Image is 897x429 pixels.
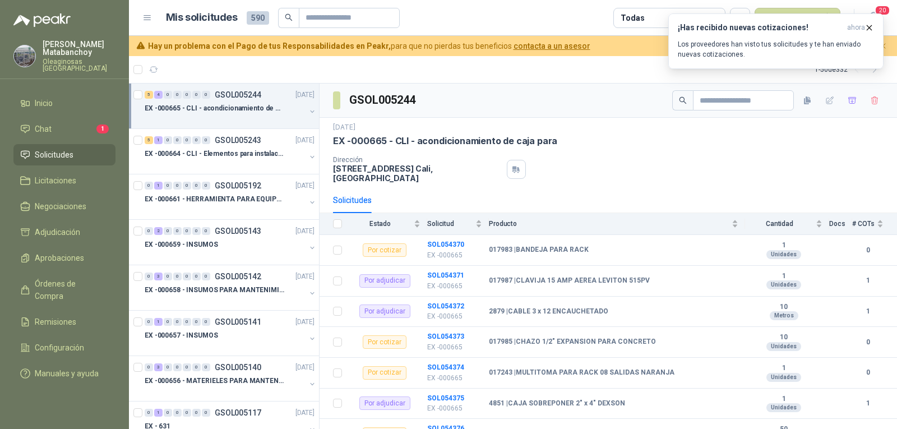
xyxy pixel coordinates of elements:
span: 1 [96,124,109,133]
p: GSOL005243 [215,136,261,144]
th: # COTs [852,213,897,235]
b: 10 [745,303,822,312]
a: SOL054375 [427,394,464,402]
a: 5 1 0 0 0 0 0 GSOL005243[DATE] EX -000664 - CLI - Elementos para instalacion de c [145,133,317,169]
b: 1 [745,395,822,404]
p: GSOL005143 [215,227,261,235]
p: EX -000665 [427,373,482,384]
span: Configuración [35,342,84,354]
p: [DATE] [295,90,315,100]
span: search [679,96,687,104]
b: 1 [745,364,822,373]
span: Estado [349,220,411,228]
button: ¡Has recibido nuevas cotizaciones!ahora Los proveedores han visto tus solicitudes y te han enviad... [668,13,884,69]
div: Por adjudicar [359,396,410,410]
b: 1 [852,306,884,317]
p: [DATE] [295,135,315,146]
p: EX -000657 - INSUMOS [145,330,218,341]
div: 3 [154,363,163,371]
p: GSOL005192 [215,182,261,190]
th: Cantidad [745,213,829,235]
div: 2 [154,227,163,235]
div: 0 [192,227,201,235]
div: 0 [145,182,153,190]
button: Nueva solicitud [755,8,840,28]
div: 0 [164,273,172,280]
b: SOL054370 [427,241,464,248]
th: Producto [489,213,745,235]
p: EX -000665 [427,342,482,353]
p: GSOL005117 [215,409,261,417]
b: 017983 | BANDEJA PARA RACK [489,246,589,255]
a: Inicio [13,93,115,114]
span: Licitaciones [35,174,76,187]
div: 0 [173,273,182,280]
div: 0 [164,227,172,235]
div: 0 [183,409,191,417]
span: Negociaciones [35,200,86,213]
div: 0 [183,91,191,99]
p: [DATE] [295,226,315,237]
p: EX -000656 - MATERIELES PARA MANTENIMIENTO MECANIC [145,376,284,386]
div: 0 [183,318,191,326]
div: 0 [164,136,172,144]
div: Por adjudicar [359,305,410,318]
th: Solicitud [427,213,489,235]
b: 0 [852,367,884,378]
div: 0 [192,136,201,144]
p: [STREET_ADDRESS] Cali , [GEOGRAPHIC_DATA] [333,164,502,183]
div: 0 [145,318,153,326]
div: 0 [164,409,172,417]
a: Aprobaciones [13,247,115,269]
th: Estado [349,213,427,235]
p: [DATE] [295,271,315,282]
div: 1 [154,409,163,417]
p: EX -000664 - CLI - Elementos para instalacion de c [145,149,284,159]
div: Por cotizar [363,335,406,349]
p: EX -000665 - CLI - acondicionamiento de caja para [333,135,557,147]
b: 2879 | CABLE 3 x 12 ENCAUCHETADO [489,307,608,316]
b: 017987 | CLAVIJA 15 AMP AEREA LEVITON 515PV [489,276,650,285]
a: SOL054372 [427,302,464,310]
img: Logo peakr [13,13,71,27]
b: 1 [745,241,822,250]
div: 0 [202,409,210,417]
p: EX -000661 - HERRAMIENTA PARA EQUIPO MECANICO PLAN [145,194,284,205]
span: search [285,13,293,21]
a: Órdenes de Compra [13,273,115,307]
p: EX -000665 [427,403,482,414]
div: Unidades [766,280,801,289]
b: 1 [852,275,884,286]
div: Unidades [766,342,801,351]
p: [PERSON_NAME] Matabanchoy [43,40,115,56]
span: Aprobaciones [35,252,84,264]
div: 0 [192,182,201,190]
span: Remisiones [35,316,76,328]
a: Remisiones [13,311,115,333]
p: Los proveedores han visto tus solicitudes y te han enviado nuevas cotizaciones. [678,39,874,59]
a: 5 4 0 0 0 0 0 GSOL005244[DATE] EX -000665 - CLI - acondicionamiento de caja para [145,88,317,124]
div: 0 [202,273,210,280]
div: 0 [202,363,210,371]
b: 4851 | CAJA SOBREPONER 2" x 4" DEXSON [489,399,625,408]
span: Producto [489,220,729,228]
a: SOL054373 [427,333,464,340]
div: 1 [154,136,163,144]
div: 0 [173,318,182,326]
div: Por adjudicar [359,274,410,288]
a: Adjudicación [13,222,115,243]
span: Manuales y ayuda [35,367,99,380]
span: Inicio [35,97,53,109]
div: 0 [164,91,172,99]
p: EX -000665 - CLI - acondicionamiento de caja para [145,103,284,114]
div: 0 [202,136,210,144]
span: 20 [875,5,890,16]
div: 0 [173,182,182,190]
a: 0 1 0 0 0 0 0 GSOL005192[DATE] EX -000661 - HERRAMIENTA PARA EQUIPO MECANICO PLAN [145,179,317,215]
a: 0 1 0 0 0 0 0 GSOL005141[DATE] EX -000657 - INSUMOS [145,315,317,351]
b: 017243 | MULTITOMA PARA RACK 08 SALIDAS NARANJA [489,368,674,377]
div: 0 [192,91,201,99]
div: 0 [202,91,210,99]
div: 0 [164,182,172,190]
p: GSOL005140 [215,363,261,371]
